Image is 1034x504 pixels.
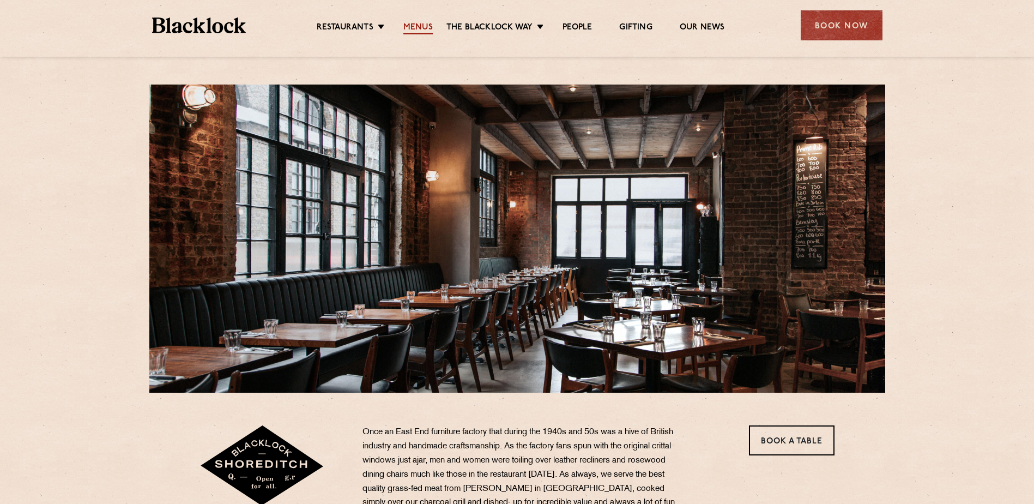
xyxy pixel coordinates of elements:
a: Book a Table [749,425,835,455]
img: BL_Textured_Logo-footer-cropped.svg [152,17,246,33]
a: People [563,22,592,34]
a: Restaurants [317,22,373,34]
a: Menus [403,22,433,34]
a: The Blacklock Way [446,22,533,34]
div: Book Now [801,10,882,40]
a: Our News [680,22,725,34]
a: Gifting [619,22,652,34]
